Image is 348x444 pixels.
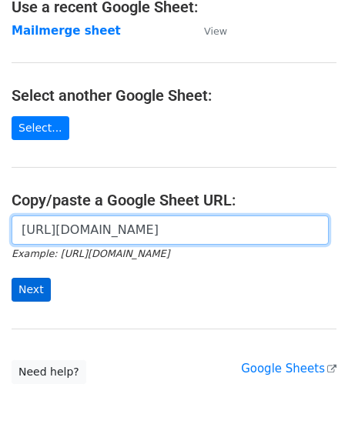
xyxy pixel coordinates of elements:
[12,116,69,140] a: Select...
[12,360,86,384] a: Need help?
[12,191,336,209] h4: Copy/paste a Google Sheet URL:
[204,25,227,37] small: View
[12,248,169,259] small: Example: [URL][DOMAIN_NAME]
[12,278,51,302] input: Next
[12,86,336,105] h4: Select another Google Sheet:
[12,24,121,38] a: Mailmerge sheet
[12,215,329,245] input: Paste your Google Sheet URL here
[189,24,227,38] a: View
[271,370,348,444] iframe: Chat Widget
[241,362,336,376] a: Google Sheets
